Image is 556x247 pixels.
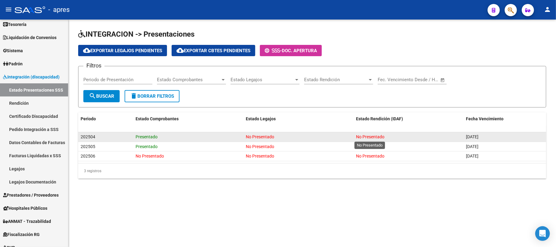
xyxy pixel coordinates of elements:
[78,30,194,38] span: INTEGRACION -> Presentaciones
[81,134,95,139] span: 202504
[354,112,464,125] datatable-header-cell: Estado Rendición (IDAF)
[3,205,47,212] span: Hospitales Públicos
[157,77,220,82] span: Estado Comprobantes
[3,34,56,41] span: Liquidación de Convenios
[78,112,133,125] datatable-header-cell: Periodo
[136,154,164,158] span: No Presentado
[246,144,274,149] span: No Presentado
[265,48,282,53] span: -
[133,112,243,125] datatable-header-cell: Estado Comprobantes
[81,116,96,121] span: Periodo
[243,112,354,125] datatable-header-cell: Estado Legajos
[48,3,70,16] span: - apres
[3,231,40,238] span: Fiscalización RG
[356,154,384,158] span: No Presentado
[78,163,546,179] div: 3 registros
[83,47,90,54] mat-icon: cloud_download
[136,134,158,139] span: Presentado
[78,45,167,56] button: Exportar Legajos Pendientes
[466,144,478,149] span: [DATE]
[544,6,551,13] mat-icon: person
[5,6,12,13] mat-icon: menu
[439,77,446,84] button: Open calendar
[260,45,322,56] button: -Doc. Apertura
[136,116,179,121] span: Estado Comprobantes
[246,154,274,158] span: No Presentado
[130,93,174,99] span: Borrar Filtros
[231,77,294,82] span: Estado Legajos
[81,154,95,158] span: 202506
[136,144,158,149] span: Presentado
[304,77,368,82] span: Estado Rendición
[81,144,95,149] span: 202505
[356,134,384,139] span: No Presentado
[3,192,59,198] span: Prestadores / Proveedores
[466,134,478,139] span: [DATE]
[172,45,255,56] button: Exportar Cbtes Pendientes
[246,134,274,139] span: No Presentado
[378,77,398,82] input: Start date
[83,61,104,70] h3: Filtros
[403,77,433,82] input: End date
[3,74,60,80] span: Integración (discapacidad)
[356,116,403,121] span: Estado Rendición (IDAF)
[246,116,276,121] span: Estado Legajos
[356,144,378,149] span: Presentado
[466,154,478,158] span: [DATE]
[125,90,180,102] button: Borrar Filtros
[3,60,23,67] span: Padrón
[89,92,96,100] mat-icon: search
[176,47,184,54] mat-icon: cloud_download
[535,226,550,241] div: Open Intercom Messenger
[3,218,51,225] span: ANMAT - Trazabilidad
[466,116,503,121] span: Fecha Vencimiento
[89,93,114,99] span: Buscar
[83,48,162,53] span: Exportar Legajos Pendientes
[176,48,250,53] span: Exportar Cbtes Pendientes
[3,21,27,28] span: Tesorería
[463,112,546,125] datatable-header-cell: Fecha Vencimiento
[282,48,317,53] span: Doc. Apertura
[3,47,23,54] span: Sistema
[130,92,137,100] mat-icon: delete
[83,90,120,102] button: Buscar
